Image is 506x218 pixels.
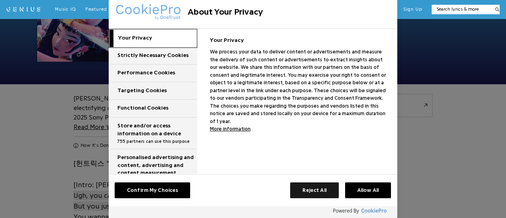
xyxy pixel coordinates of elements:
h4: Your Privacy [206,37,248,44]
a: Powered by OneTrust Opens in a new Tab [333,208,393,218]
img: Company Logo [116,4,181,20]
a: More information about your privacy, opens in a new tab [210,126,251,131]
span: Featured [85,7,107,11]
h3: Functional Cookies [117,104,168,112]
img: Genius logo [159,4,212,12]
span: 755 partners can use this purpose [117,138,195,144]
h3: Store and/or access information on a device [117,122,195,144]
h3: Personalised advertising and content, advertising and content measurement, audience research and ... [117,154,195,199]
h3: Strictly Necessary Cookies [117,52,189,60]
img: Powered by OneTrust Opens in a new Tab [333,208,387,214]
button: Confirm My Choices [115,182,190,198]
a: Music IQ [55,6,76,13]
h2: About Your Privacy [188,7,381,17]
button: Reject All [290,182,339,198]
a: Featured [85,6,107,13]
input: Search lyrics & more [432,6,491,13]
span: Music IQ [55,7,76,11]
div: Company Logo [113,4,184,20]
button: Allow All [345,182,391,198]
h3: Performance Cookies [117,69,175,77]
button: Sign Up [403,6,422,13]
p: We process your data to deliver content or advertisements and measure the delivery of such conten... [206,48,395,133]
h3: Targeting Cookies [117,87,167,95]
h3: Your Privacy [118,34,152,42]
div: Cookie Categories [109,29,197,174]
